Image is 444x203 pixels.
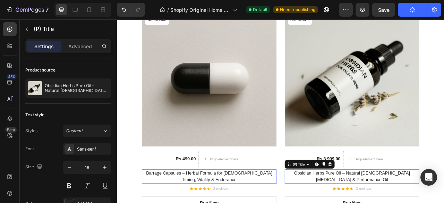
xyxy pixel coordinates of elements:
div: Product source [25,67,55,73]
div: (P) Title [222,181,240,187]
p: Obsidian Herbs Pure Oil – Natural [DEMOGRAPHIC_DATA][MEDICAL_DATA] & Performance Oil [45,83,109,93]
div: Rs.499.00 [74,173,101,183]
div: Drop element here [118,175,155,180]
img: product feature img [28,81,42,95]
span: Need republishing [280,7,315,13]
p: Advanced [68,43,92,50]
div: Text style [25,112,44,118]
div: Beta [5,127,17,133]
span: / [167,6,169,14]
button: Save [372,3,395,17]
button: Custom* [63,125,111,137]
div: Drop element here [302,175,339,180]
div: Undo/Redo [117,3,145,17]
div: Font [25,146,34,152]
p: 7 [45,6,49,14]
p: Settings [34,43,54,50]
div: Rs.3,999.00 [253,173,285,183]
div: Open Intercom Messenger [420,169,437,186]
div: 450 [7,74,17,79]
iframe: Design area [117,19,444,203]
div: Size [25,162,44,172]
button: 7 [3,3,52,17]
span: Save [378,7,390,13]
span: Default [253,7,267,13]
div: Sans-serif [77,146,110,152]
div: Styles [25,128,37,134]
p: (P) Title [34,25,109,33]
span: Shopify Original Home Template [170,6,229,14]
span: Custom* [66,128,83,134]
